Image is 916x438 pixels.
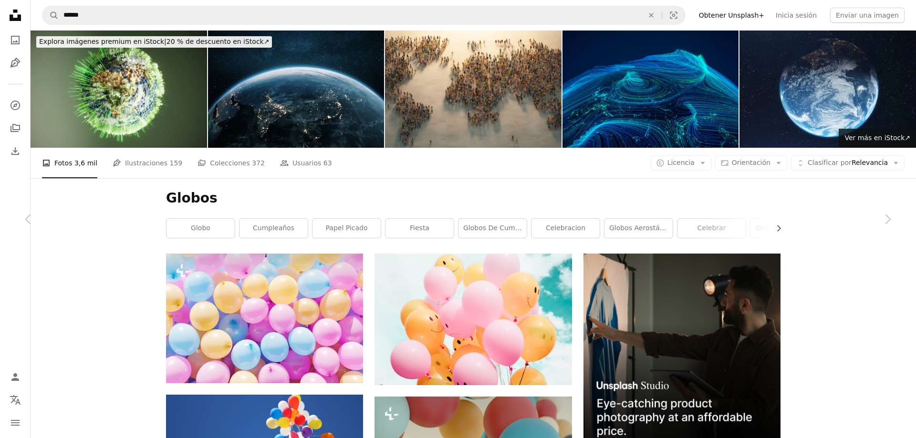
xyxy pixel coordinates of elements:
[375,315,572,324] a: Foto de ángulo bajo de globos rosas y naranjas
[166,190,781,207] h1: Globos
[312,219,381,238] a: papel picado
[166,254,363,383] img: Fondo lleno de globos de colores pastel. Renderizado 3D
[6,96,25,115] a: Explorar
[31,31,207,148] img: Datos sostenibles procedentes de la Tierra
[6,31,25,50] a: Fotos
[39,38,269,45] span: 20 % de descuento en iStock ↗
[732,159,770,166] span: Orientación
[715,155,787,171] button: Orientación
[239,219,308,238] a: cumpleaños
[604,219,673,238] a: Globos aerostáticos
[375,254,572,385] img: Foto de ángulo bajo de globos rosas y naranjas
[839,129,916,148] a: Ver más en iStock↗
[662,6,685,24] button: Búsqueda visual
[167,219,235,238] a: globo
[6,367,25,387] a: Iniciar sesión / Registrarse
[6,142,25,161] a: Historial de descargas
[770,219,781,238] button: desplazar lista a la derecha
[844,134,910,142] span: Ver más en iStock ↗
[39,38,167,45] span: Explora imágenes premium en iStock |
[677,219,746,238] a: celebrar
[791,155,905,171] button: Clasificar porRelevancia
[208,31,385,148] img: Beautiful planet Earth with night lights of Asian cities views from space. Amazing night planet E...
[562,31,739,148] img: Flujo Global de Datos (Créditos del Mapa Mundial a la NASA)
[385,31,562,148] img: La comunidad mundial se reúne hacia la luz
[6,390,25,409] button: Idioma
[42,6,686,25] form: Encuentra imágenes en todo el sitio
[641,6,662,24] button: Borrar
[808,158,888,168] span: Relevancia
[808,159,852,166] span: Clasificar por
[859,173,916,265] a: Siguiente
[31,31,278,53] a: Explora imágenes premium en iStock|20 % de descuento en iStock↗
[667,159,695,166] span: Licencia
[6,119,25,138] a: Colecciones
[323,158,332,168] span: 63
[770,8,822,23] a: Inicia sesión
[6,413,25,432] button: Menú
[252,158,265,168] span: 372
[693,8,770,23] a: Obtener Unsplash+
[6,53,25,72] a: Ilustraciones
[113,148,182,178] a: Ilustraciones 159
[385,219,454,238] a: fiesta
[169,158,182,168] span: 159
[166,314,363,323] a: Fondo lleno de globos de colores pastel. Renderizado 3D
[651,155,711,171] button: Licencia
[198,148,265,178] a: Colecciones 372
[458,219,527,238] a: Globos de cumpleaños
[750,219,819,238] a: globo aerostático
[739,31,916,148] img: Imagen compuesta digital de la Tierra en medio de un campo de estrellas por la noche
[42,6,59,24] button: Buscar en Unsplash
[531,219,600,238] a: celebracion
[280,148,332,178] a: Usuarios 63
[830,8,905,23] button: Enviar una imagen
